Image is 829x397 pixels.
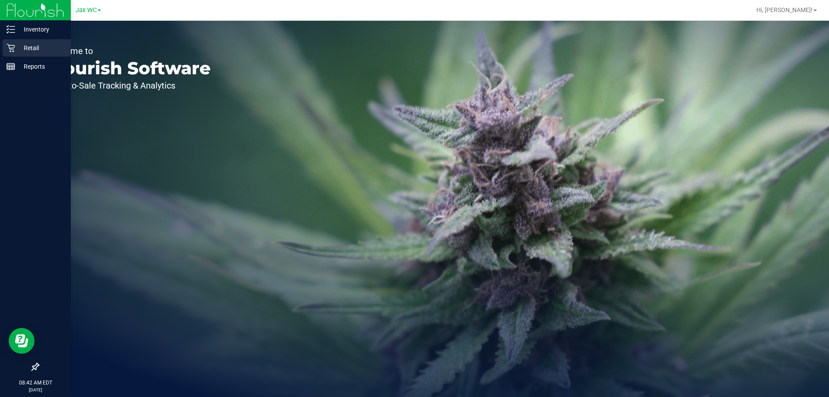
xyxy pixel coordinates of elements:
[47,60,211,77] p: Flourish Software
[15,61,67,72] p: Reports
[756,6,813,13] span: Hi, [PERSON_NAME]!
[47,81,211,90] p: Seed-to-Sale Tracking & Analytics
[76,6,97,14] span: Jax WC
[6,44,15,52] inline-svg: Retail
[15,43,67,53] p: Retail
[4,387,67,393] p: [DATE]
[47,47,211,55] p: Welcome to
[6,25,15,34] inline-svg: Inventory
[9,328,35,354] iframe: Resource center
[6,62,15,71] inline-svg: Reports
[4,379,67,387] p: 08:42 AM EDT
[15,24,67,35] p: Inventory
